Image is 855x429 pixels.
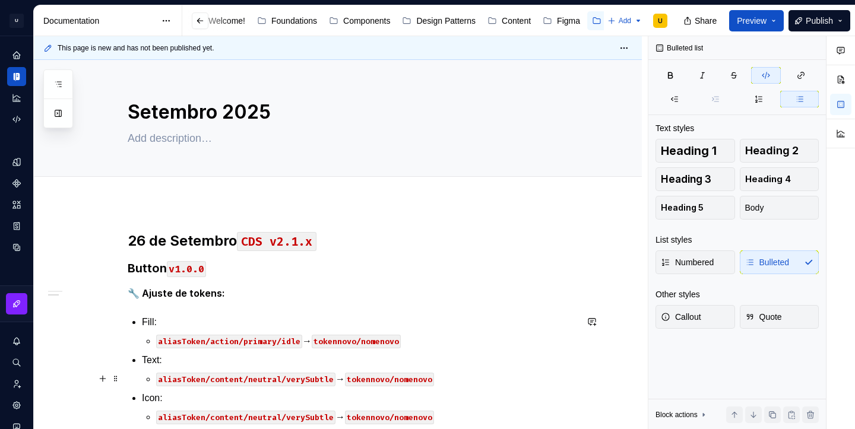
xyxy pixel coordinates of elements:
[661,311,701,323] span: Callout
[740,139,819,163] button: Heading 2
[661,145,717,157] span: Heading 1
[343,15,390,27] div: Components
[43,15,156,27] div: Documentation
[655,139,735,163] button: Heading 1
[128,260,577,277] h3: Button
[7,396,26,415] a: Settings
[587,11,651,30] a: Changelog
[7,88,26,107] a: Analytics
[252,11,322,30] a: Foundations
[740,305,819,329] button: Quote
[7,195,26,214] a: Assets
[745,173,791,185] span: Heading 4
[740,167,819,191] button: Heading 4
[538,11,585,30] a: Figma
[156,373,335,386] code: aliasToken/content/neutral/verySubtle
[655,196,735,220] button: Heading 5
[729,10,784,31] button: Preview
[655,167,735,191] button: Heading 3
[7,217,26,236] a: Storybook stories
[7,332,26,351] button: Notifications
[345,411,434,424] code: tokennovo/nomenovo
[655,234,692,246] div: List styles
[655,288,700,300] div: Other styles
[655,406,708,423] div: Block actions
[7,67,26,86] a: Documentation
[502,15,531,27] div: Content
[655,250,735,274] button: Numbered
[7,46,26,65] a: Home
[9,14,24,28] div: U
[658,16,663,26] div: U
[7,238,26,257] a: Data sources
[788,10,850,31] button: Publish
[156,410,577,424] p: →
[661,173,711,185] span: Heading 3
[156,335,302,348] code: aliasToken/action/primary/idle
[128,287,225,299] strong: 🔧 Ajuste de tokens:
[312,335,401,348] code: tokennovo/nomenovo
[345,373,434,386] code: tokennovo/nomenovo
[2,8,31,33] button: U
[745,202,764,214] span: Body
[745,145,799,157] span: Heading 2
[142,391,577,405] p: Icon:
[7,174,26,193] a: Components
[324,11,395,30] a: Components
[58,43,214,53] span: This page is new and has not been published yet.
[125,98,574,126] textarea: Setembro 2025
[237,232,316,251] code: CDS v2.1.x
[661,256,714,268] span: Numbered
[128,232,237,249] strong: 26 de Setembro
[695,15,717,27] span: Share
[397,11,480,30] a: Design Patterns
[604,12,646,29] button: Add
[156,411,335,424] code: aliasToken/content/neutral/verySubtle
[677,10,724,31] button: Share
[142,353,577,367] p: Text:
[661,202,704,214] span: Heading 5
[189,9,601,33] div: Page tree
[557,15,580,27] div: Figma
[806,15,833,27] span: Publish
[7,374,26,393] a: Invite team
[655,305,735,329] button: Callout
[745,311,782,323] span: Quote
[655,122,694,134] div: Text styles
[655,410,698,420] div: Block actions
[167,261,206,277] code: v1.0.0
[740,196,819,220] button: Body
[7,110,26,129] a: Code automation
[156,372,577,386] p: →
[142,315,577,329] p: Fill:
[483,11,536,30] a: Content
[416,15,476,27] div: Design Patterns
[7,353,26,372] button: Search ⌘K
[619,16,631,26] span: Add
[7,152,26,171] a: Design tokens
[156,334,577,348] p: →
[737,15,767,27] span: Preview
[271,15,317,27] div: Foundations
